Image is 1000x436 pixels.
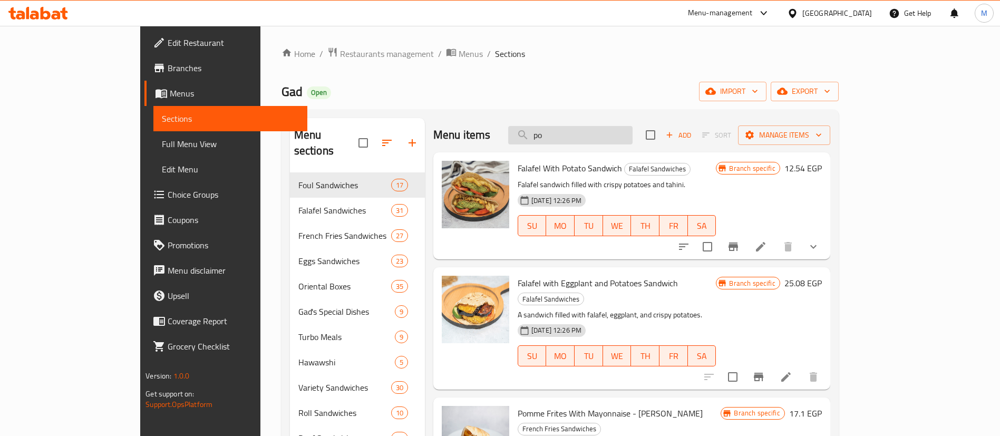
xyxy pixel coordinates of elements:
span: Pomme Frites With Mayonnaise - [PERSON_NAME] [518,405,703,421]
div: items [391,255,408,267]
span: 30 [392,383,407,393]
p: Falafel sandwich filled with crispy potatoes and tahini. [518,178,716,191]
a: Edit Menu [153,157,307,182]
button: Branch-specific-item [721,234,746,259]
button: WE [603,215,632,236]
span: Get support on: [145,387,194,401]
button: TU [575,215,603,236]
a: Menus [446,47,483,61]
span: export [779,85,830,98]
span: Add [664,129,693,141]
span: French Fries Sandwiches [298,229,391,242]
span: SA [692,218,712,234]
span: Oriental Boxes [298,280,391,293]
span: Sections [495,47,525,60]
a: Upsell [144,283,307,308]
button: Branch-specific-item [746,364,771,390]
div: Variety Sandwiches30 [290,375,425,400]
span: Gad's Special Dishes [298,305,395,318]
span: Promotions [168,239,299,251]
button: delete [775,234,801,259]
span: Open [307,88,331,97]
button: sort-choices [671,234,696,259]
span: Branch specific [730,408,784,418]
div: Falafel Sandwiches [298,204,391,217]
li: / [319,47,323,60]
span: SU [522,218,542,234]
span: Falafel With Potato Sandwich [518,160,622,176]
button: Manage items [738,125,830,145]
button: FR [659,215,688,236]
span: 10 [392,408,407,418]
span: [DATE] 12:26 PM [527,325,586,335]
span: Version: [145,369,171,383]
h6: 25.08 EGP [784,276,822,290]
span: Add item [662,127,695,143]
button: Add [662,127,695,143]
span: Falafel Sandwiches [518,293,584,305]
button: SU [518,215,547,236]
span: 23 [392,256,407,266]
button: FR [659,345,688,366]
a: Sections [153,106,307,131]
button: SU [518,345,547,366]
span: Full Menu View [162,138,299,150]
button: Add section [400,130,425,156]
span: TU [579,348,599,364]
a: Choice Groups [144,182,307,207]
button: WE [603,345,632,366]
button: export [771,82,839,101]
a: Promotions [144,232,307,258]
h6: 17.1 EGP [789,406,822,421]
div: Falafel Sandwiches [624,163,691,176]
span: Select to update [722,366,744,388]
span: MO [550,218,570,234]
p: A sandwich filled with falafel, eggplant, and crispy potatoes. [518,308,716,322]
span: Variety Sandwiches [298,381,391,394]
div: items [391,381,408,394]
span: Foul Sandwiches [298,179,391,191]
span: French Fries Sandwiches [518,423,600,435]
div: French Fries Sandwiches [518,423,601,435]
span: 1.0.0 [173,369,190,383]
span: Coverage Report [168,315,299,327]
span: Menu disclaimer [168,264,299,277]
span: Hawawshi [298,356,395,369]
a: Coupons [144,207,307,232]
button: delete [801,364,826,390]
span: 27 [392,231,407,241]
div: Eggs Sandwiches23 [290,248,425,274]
h6: 12.54 EGP [784,161,822,176]
span: Select section [639,124,662,146]
div: Hawawshi5 [290,350,425,375]
span: Roll Sandwiches [298,406,391,419]
span: TU [579,218,599,234]
span: Edit Restaurant [168,36,299,49]
div: items [395,331,408,343]
span: 35 [392,282,407,292]
div: Gad's Special Dishes9 [290,299,425,324]
span: Restaurants management [340,47,434,60]
span: Select to update [696,236,719,258]
nav: breadcrumb [281,47,839,61]
span: [DATE] 12:26 PM [527,196,586,206]
span: SA [692,348,712,364]
button: MO [546,215,575,236]
a: Full Menu View [153,131,307,157]
span: Sort sections [374,130,400,156]
span: Branch specific [725,163,779,173]
a: Support.OpsPlatform [145,398,212,411]
span: 17 [392,180,407,190]
a: Menus [144,81,307,106]
button: SA [688,215,716,236]
span: 5 [395,357,407,367]
span: Sections [162,112,299,125]
span: Turbo Meals [298,331,395,343]
span: Falafel Sandwiches [625,163,690,175]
